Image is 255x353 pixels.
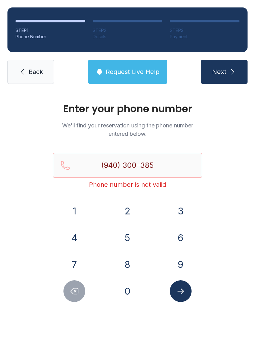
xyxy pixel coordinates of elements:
button: Delete number [63,280,85,302]
h1: Enter your phone number [53,104,202,114]
button: 1 [63,200,85,222]
button: 9 [170,254,192,275]
div: Payment [170,34,239,40]
input: Reservation phone number [53,153,202,178]
span: Back [29,67,43,76]
div: Phone Number [16,34,85,40]
p: We'll find your reservation using the phone number entered below. [53,121,202,138]
div: STEP 3 [170,27,239,34]
div: STEP 1 [16,27,85,34]
div: Phone number is not valid [53,180,202,189]
button: 2 [117,200,138,222]
div: Details [93,34,162,40]
button: 8 [117,254,138,275]
span: Request Live Help [106,67,160,76]
button: 0 [117,280,138,302]
button: 4 [63,227,85,249]
div: STEP 2 [93,27,162,34]
button: 5 [117,227,138,249]
button: Submit lookup form [170,280,192,302]
button: 7 [63,254,85,275]
span: Next [212,67,226,76]
button: 3 [170,200,192,222]
button: 6 [170,227,192,249]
